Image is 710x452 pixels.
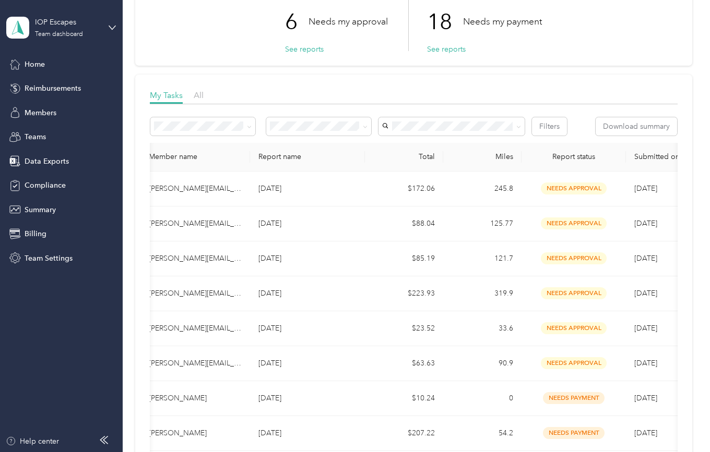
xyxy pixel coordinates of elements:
span: needs approval [541,217,607,229]
span: Billing [25,228,46,239]
span: [DATE] [634,184,657,193]
td: 54.2 [443,416,522,451]
td: 319.9 [443,276,522,311]
span: needs approval [541,287,607,299]
span: Reimbursements [25,83,81,94]
span: needs approval [541,182,607,194]
button: Help center [6,436,59,447]
div: Miles [452,152,513,161]
p: [DATE] [258,427,357,439]
span: [DATE] [634,394,657,402]
div: Total [373,152,435,161]
span: [DATE] [634,254,657,263]
button: Filters [532,117,567,136]
td: $85.19 [365,241,443,276]
button: See reports [285,44,324,55]
span: [DATE] [634,359,657,368]
iframe: Everlance-gr Chat Button Frame [652,394,710,452]
span: Data Exports [25,156,69,167]
span: Report status [530,152,618,161]
p: [DATE] [258,218,357,229]
span: needs approval [541,252,607,264]
span: Summary [25,204,56,215]
span: needs payment [543,392,605,404]
span: [DATE] [634,324,657,333]
span: needs payment [543,427,605,439]
span: Compliance [25,180,66,191]
button: See reports [427,44,466,55]
td: 0 [443,381,522,416]
th: Submitted on [626,143,704,172]
div: [PERSON_NAME][EMAIL_ADDRESS][DOMAIN_NAME] [149,253,242,264]
p: [DATE] [258,288,357,299]
div: [PERSON_NAME][EMAIL_ADDRESS][DOMAIN_NAME] [149,218,242,229]
p: [DATE] [258,183,357,194]
td: $23.52 [365,311,443,346]
div: [PERSON_NAME][EMAIL_ADDRESS][DOMAIN_NAME] [149,323,242,334]
td: $10.24 [365,381,443,416]
span: needs approval [541,357,607,369]
td: $223.93 [365,276,443,311]
span: [DATE] [634,219,657,228]
div: [PERSON_NAME][EMAIL_ADDRESS][DOMAIN_NAME] [149,358,242,369]
span: Team Settings [25,253,73,264]
td: 90.9 [443,346,522,381]
span: [DATE] [634,289,657,298]
span: [DATE] [634,429,657,437]
td: $172.06 [365,172,443,206]
span: Home [25,59,45,70]
th: Member name [140,143,250,172]
td: $207.22 [365,416,443,451]
div: [PERSON_NAME] [149,393,242,404]
p: [DATE] [258,323,357,334]
div: Team dashboard [35,31,83,38]
button: Download summary [596,117,677,136]
span: Members [25,107,56,118]
span: Teams [25,131,46,142]
td: $63.63 [365,346,443,381]
p: Needs my approval [309,15,388,28]
div: [PERSON_NAME][EMAIL_ADDRESS][DOMAIN_NAME] [149,183,242,194]
td: 33.6 [443,311,522,346]
div: IOP Escapes [35,17,100,28]
p: [DATE] [258,358,357,369]
span: needs approval [541,322,607,334]
th: Report name [250,143,365,172]
td: 125.77 [443,206,522,241]
span: All [194,90,204,100]
td: 245.8 [443,172,522,206]
td: 121.7 [443,241,522,276]
span: My Tasks [150,90,183,100]
p: [DATE] [258,393,357,404]
p: Needs my payment [463,15,542,28]
div: [PERSON_NAME][EMAIL_ADDRESS][DOMAIN_NAME] [149,288,242,299]
p: [DATE] [258,253,357,264]
div: [PERSON_NAME] [149,427,242,439]
div: Member name [149,152,242,161]
td: $88.04 [365,206,443,241]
